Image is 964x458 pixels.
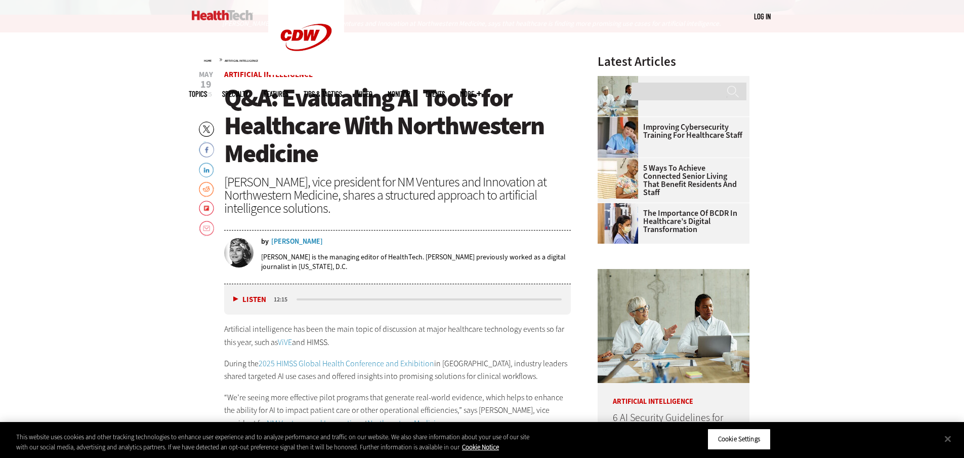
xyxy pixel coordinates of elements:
a: [PERSON_NAME] [271,238,323,245]
img: Doctors meeting in the office [598,76,638,117]
img: Home [192,10,253,20]
a: 2025 HIMSS Global Health Conference and Exhibition [259,358,434,369]
p: Artificial Intelligence [598,383,749,405]
a: Networking Solutions for Senior Living [598,158,643,166]
img: nurse studying on computer [598,117,638,158]
div: duration [272,295,295,304]
a: Northwestern Medicine [367,418,444,429]
span: by [261,238,269,245]
img: Doctors meeting in the office [598,269,749,383]
a: More information about your privacy [462,443,499,451]
a: Doctors meeting in the office [598,76,643,84]
a: 5 Ways to Achieve Connected Senior Living That Benefit Residents and Staff [598,164,743,197]
a: Events [426,90,445,98]
button: Close [937,428,959,450]
p: During the in [GEOGRAPHIC_DATA], industry leaders shared targeted AI use cases and offered insigh... [224,357,571,383]
p: Artificial intelligence has been the main topic of discussion at major healthcare technology even... [224,323,571,349]
a: Log in [754,12,771,21]
p: “We’re seeing more effective pilot programs that generate real-world evidence, which helps to enh... [224,391,571,430]
img: Networking Solutions for Senior Living [598,158,638,199]
a: Video [357,90,372,98]
a: Doctors reviewing tablet [598,203,643,211]
div: media player [224,284,571,315]
button: Cookie Settings [707,429,771,450]
a: Features [264,90,288,98]
a: nurse studying on computer [598,117,643,125]
span: Specialty [222,90,248,98]
span: Q&A: Evaluating AI Tools for Healthcare With Northwestern Medicine [224,81,544,170]
a: Tips & Tactics [304,90,342,98]
a: The Importance of BCDR in Healthcare’s Digital Transformation [598,209,743,234]
img: Doctors reviewing tablet [598,203,638,244]
div: This website uses cookies and other tracking technologies to enhance user experience and to analy... [16,432,530,452]
a: ViVE [278,337,292,348]
button: Listen [233,296,266,303]
span: More [460,90,481,98]
span: Topics [189,90,207,98]
a: NM Ventures and Innovation [267,418,361,429]
div: [PERSON_NAME], vice president for NM Ventures and Innovation at Northwestern Medicine, shares a s... [224,175,571,215]
a: 6 AI Security Guidelines for Healthcare Organizations [613,411,723,435]
div: User menu [754,11,771,22]
a: CDW [268,67,344,78]
img: Teta-Alim [224,238,254,268]
a: Improving Cybersecurity Training for Healthcare Staff [598,123,743,139]
a: MonITor [388,90,410,98]
p: [PERSON_NAME] is the managing editor of HealthTech. [PERSON_NAME] previously worked as a digital ... [261,252,571,272]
